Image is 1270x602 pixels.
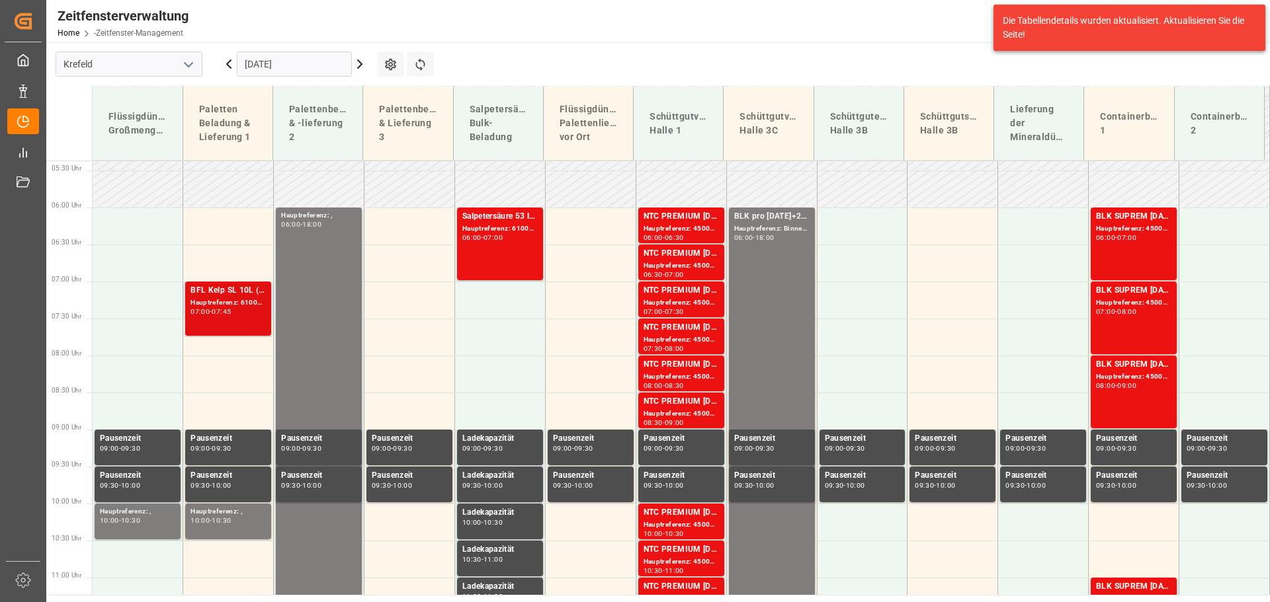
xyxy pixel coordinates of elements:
font: NTC PREMIUM [DATE]+3+TE BULK [644,322,776,332]
font: Hauptreferenz: 4500001001, 2000001025 [644,595,781,602]
a: Home [58,28,79,38]
font: Hauptreferenz: 6100002076, 2000001333 [190,299,327,306]
font: BLK SUPREM [DATE] 25KG (x42) INT MTO [1096,285,1255,295]
font: - [210,481,212,490]
font: 06:30 [644,270,663,279]
font: - [210,444,212,453]
font: 07:00 [190,307,210,316]
font: Pausenzeit [100,470,142,480]
font: Paletten Beladung & Lieferung 1 [199,104,253,142]
font: - [391,444,393,453]
font: 09:00 [462,444,482,453]
font: Pausenzeit [825,470,867,480]
font: 10:30 [484,518,503,527]
font: - [1025,444,1027,453]
font: - [663,381,665,390]
font: NTC PREMIUM [DATE]+3+TE BULK [644,545,776,554]
font: 09:30 [393,444,412,453]
font: Pausenzeit [553,470,595,480]
font: NTC PREMIUM [DATE]+3+TE BULK [644,582,776,591]
font: - [663,444,665,453]
font: 06:00 [644,233,663,242]
input: TT.MM.JJJJ [237,52,352,77]
font: Ladekapazität [462,433,515,443]
font: 08:00 [1096,381,1115,390]
font: 09:30 [372,481,391,490]
font: Hauptreferenz: 4500000990, 2000001025 [644,521,781,528]
font: 09:30 [1117,444,1136,453]
font: Pausenzeit [825,433,867,443]
font: 09:30 [936,444,955,453]
font: - [843,444,845,453]
font: 07:00 Uhr [52,276,81,283]
font: 10:00 [846,481,865,490]
font: Pausenzeit [281,470,323,480]
font: Hauptreferenz: , [281,211,333,219]
font: 10:00 [1117,481,1136,490]
font: 07:30 [665,307,684,316]
font: - [572,444,574,453]
font: Pausenzeit [100,433,142,443]
font: Hauptreferenz: 4500000997, 2000001025 [644,410,781,417]
font: Pausenzeit [1005,433,1047,443]
font: Pausenzeit [915,470,956,480]
font: 10:00 [393,481,412,490]
font: 10:00 [121,481,140,490]
font: Schüttgutentladung Halle 3B [830,111,923,135]
font: 08:00 [644,381,663,390]
font: 09:00 [1096,444,1115,453]
font: 08:00 [665,344,684,353]
font: 06:00 [1096,233,1115,242]
font: 18:00 [302,220,321,229]
font: 08:00 [1117,307,1136,316]
font: - [300,481,302,490]
font: - [391,481,393,490]
font: NTC PREMIUM [DATE]+3+TE BULK [644,396,776,406]
font: Hauptreferenz: , [100,508,151,515]
font: Ladekapazität [462,508,515,517]
font: 09:30 [1096,481,1115,490]
font: - [753,233,755,242]
font: 08:30 [644,418,663,427]
font: Ladekapazität [462,582,515,591]
font: - [119,481,121,490]
font: - [843,481,845,490]
font: 08:00 Uhr [52,350,81,357]
input: Zum Suchen/Auswählen eingeben [56,52,202,77]
font: Hauptreferenz: , [190,508,242,515]
font: 09:30 [755,444,775,453]
font: - [753,444,755,453]
font: 10:30 [644,566,663,575]
font: 10:00 [665,481,684,490]
font: 08:30 [665,381,684,390]
font: - [482,555,484,564]
font: Hauptreferenz: 4500000992, 2000001025 [644,225,781,232]
font: Hauptreferenz: 4500000622, 2000000565 [1096,595,1233,602]
font: 10:30 [462,555,482,564]
font: Pausenzeit [1187,470,1228,480]
font: 09:30 [1005,481,1025,490]
font: 06:00 [734,233,753,242]
font: Flüssigdünger-Großmengenlieferung [108,111,208,135]
font: 09:00 [1117,381,1136,390]
font: 10:00 [1208,481,1227,490]
font: Hauptreferenz: 4500001000, 2000001025 [644,299,781,306]
font: 10:00 [484,481,503,490]
font: 09:30 [212,444,231,453]
font: Ladekapazität [462,470,515,480]
font: 18:00 [755,233,775,242]
font: Schüttgutverladung Halle 1 [650,111,741,135]
font: Pausenzeit [372,470,413,480]
font: Hauptreferenz: 4500000619, 2000000565 [1096,225,1233,232]
font: 09:30 [846,444,865,453]
font: Flüssigdünger-Palettenlieferung vor Ort [560,104,642,142]
font: Ladekapazität [462,545,515,554]
font: - [1115,233,1117,242]
font: - [663,307,665,316]
font: 09:00 [734,444,753,453]
font: 09:00 [1187,444,1206,453]
font: 09:30 [915,481,934,490]
font: 07:00 [1117,233,1136,242]
font: 09:30 [121,444,140,453]
font: - [663,481,665,490]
